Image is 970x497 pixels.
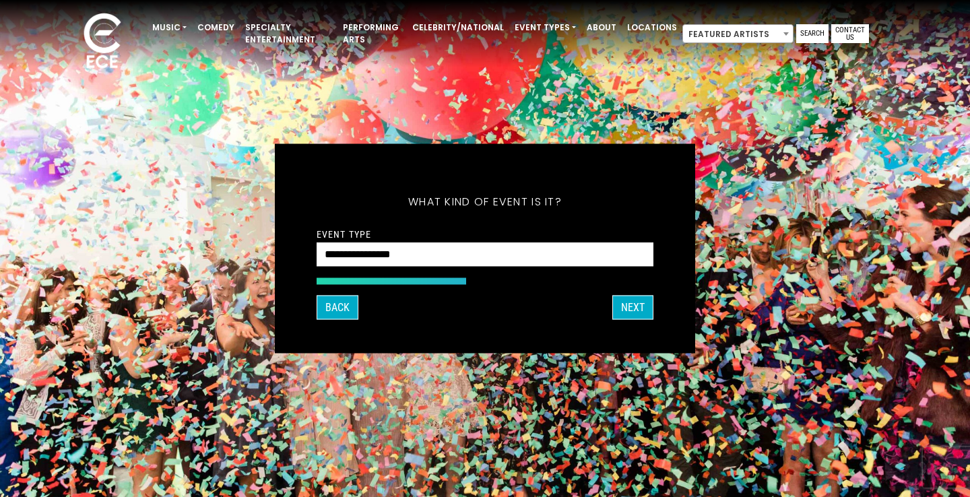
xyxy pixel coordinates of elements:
[612,296,653,320] button: Next
[581,16,622,39] a: About
[622,16,682,39] a: Locations
[317,296,358,320] button: Back
[682,24,794,43] span: Featured Artists
[317,178,653,226] h5: What kind of event is it?
[192,16,240,39] a: Comedy
[147,16,192,39] a: Music
[317,228,371,240] label: Event Type
[683,25,793,44] span: Featured Artists
[796,24,829,43] a: Search
[240,16,337,51] a: Specialty Entertainment
[509,16,581,39] a: Event Types
[831,24,869,43] a: Contact Us
[337,16,407,51] a: Performing Arts
[69,9,136,75] img: ece_new_logo_whitev2-1.png
[407,16,509,39] a: Celebrity/National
